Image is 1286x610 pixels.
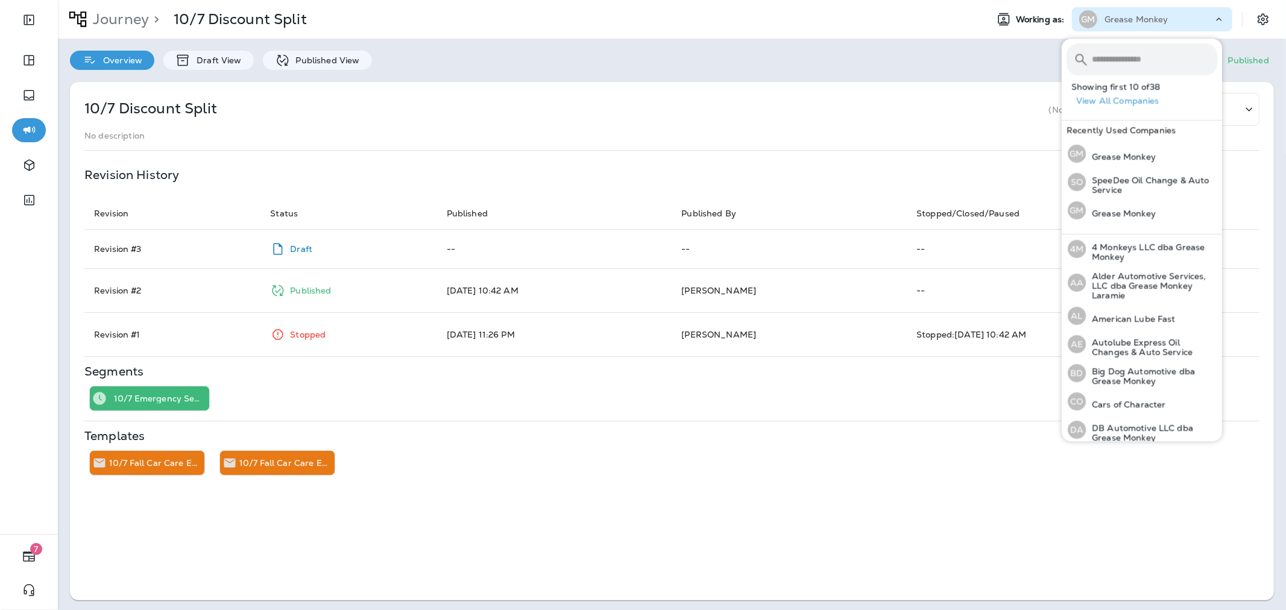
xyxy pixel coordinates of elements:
p: 4 Monkeys LLC dba Grease Monkey [1086,242,1217,262]
th: Published By [672,198,907,230]
button: SOSpeeDee Oil Change & Auto Service [1062,168,1222,197]
p: Grease Monkey [1086,209,1156,218]
div: DA [1068,421,1086,439]
div: 10/7 Fall Car Care EMFC20 [239,451,335,475]
button: 7 [12,544,46,568]
th: Status [260,198,437,230]
p: Autolube Express Oil Changes & Auto Service [1086,338,1217,357]
div: Send Email [220,451,239,475]
button: DADB Automotive LLC dba Grease Monkey [1062,415,1222,444]
button: AEAutolube Express Oil Changes & Auto Service [1062,330,1222,359]
div: GM [1068,145,1086,163]
td: [PERSON_NAME] [672,269,907,313]
p: 10/7 Fall Car Care EMFC20 [239,458,330,468]
button: 4M4 Monkeys LLC dba Grease Monkey [1062,234,1222,263]
button: Settings [1252,8,1274,30]
p: Big Dog Automotive dba Grease Monkey [1086,366,1217,386]
div: Time Trigger [90,386,109,410]
td: Stopped: [DATE] 10:42 AM [907,313,1142,357]
th: Revision [84,198,260,230]
span: Working as: [1016,14,1067,25]
p: -- [916,244,1132,254]
p: -- [447,244,663,254]
p: 10/7 Discount Split [84,99,218,118]
p: Overview [97,55,142,65]
button: AAAlder Automotive Services, LLC dba Grease Monkey Laramie [1062,263,1222,302]
p: 10/7 Emergency Segment [114,394,204,403]
td: [DATE] 10:42 AM [437,269,672,313]
p: Stopped [290,330,326,339]
th: Stopped/Closed/Paused [907,198,1142,230]
p: Published View [290,55,360,65]
div: 10/7 Fall Car Care EMFC15 [109,451,204,475]
div: 10/7 Emergency Segment [114,386,209,410]
td: Revision # 2 [84,269,260,313]
p: SpeeDee Oil Change & Auto Service [1086,175,1217,195]
p: > [149,10,159,28]
button: Expand Sidebar [12,8,46,32]
p: -- [681,244,897,254]
p: DB Automotive LLC dba Grease Monkey [1086,423,1217,442]
td: [DATE] 11:26 PM [437,313,672,357]
div: SO [1068,173,1086,191]
p: Published [1228,55,1269,65]
p: Draft View [191,55,241,65]
p: (No tags) [1049,105,1088,115]
p: Grease Monkey [1105,14,1168,24]
p: Alder Automotive Services, LLC dba Grease Monkey Laramie [1086,271,1217,300]
div: AL [1068,307,1086,325]
div: Recently Used Companies [1062,121,1222,140]
p: Templates [84,431,145,441]
p: 10/7 Discount Split [174,10,307,28]
div: BD [1068,364,1086,382]
td: [PERSON_NAME] [672,313,907,357]
p: No description [84,131,145,140]
div: AA [1068,274,1086,292]
button: GMGrease Monkey [1062,197,1222,224]
div: GM [1079,10,1097,28]
div: Send Email [90,451,109,475]
p: Grease Monkey [1086,152,1156,162]
div: 4M [1068,240,1086,258]
p: Draft [290,244,312,254]
p: Segments [84,366,143,376]
p: Showing first 10 of 38 [1071,82,1222,92]
p: Journey [88,10,149,28]
div: AE [1068,335,1086,353]
td: Revision # 3 [84,230,260,269]
p: Revision History [84,170,179,180]
p: Cars of Character [1086,400,1165,409]
div: GM [1068,201,1086,219]
button: BDBig Dog Automotive dba Grease Monkey [1062,359,1222,388]
p: 10/7 Fall Car Care EMFC15 [109,458,200,468]
p: -- [916,286,1132,295]
button: View All Companies [1071,92,1222,110]
td: Revision # 1 [84,313,260,357]
p: Published [290,286,331,295]
button: ALAmerican Lube Fast [1062,302,1222,330]
th: Published [437,198,672,230]
span: 7 [30,543,42,555]
div: CO [1068,392,1086,410]
button: GMGrease Monkey [1062,140,1222,168]
p: American Lube Fast [1086,314,1176,324]
button: COCars of Character [1062,388,1222,415]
